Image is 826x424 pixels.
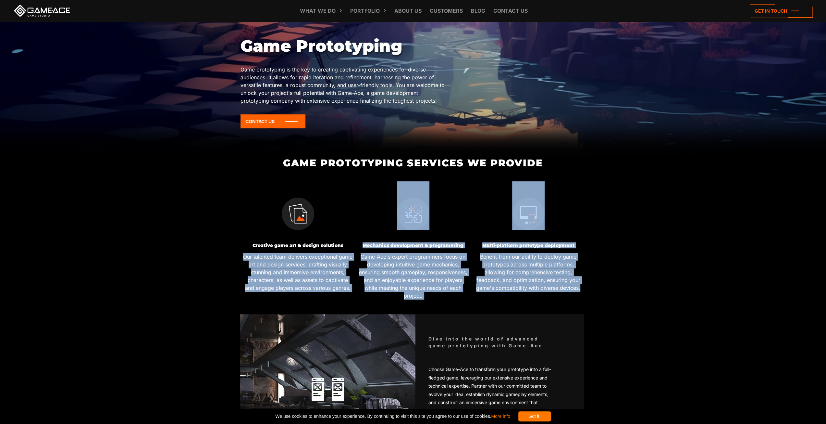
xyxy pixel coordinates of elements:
[428,335,555,349] div: Dive into the world of advanced game prototyping with Game-Ace
[750,4,813,18] a: Get in touch
[243,243,353,248] h3: Creative game art & design solutions
[512,198,545,230] img: Multi platform game development icons
[358,243,468,248] h3: Mechanics development & programming
[518,411,551,421] div: Got it!
[473,253,584,292] p: Benefit from our ability to deploy game prototypes across multiple platforms, allowing for compre...
[275,411,510,421] span: We use cookies to enhance your experience. By continuing to visit this site you agree to our use ...
[397,198,429,230] img: Mechanics development icon
[358,253,468,300] p: Game-Ace's expert programmers focus on developing intuitive game mechanics, ensuring smooth gamep...
[243,253,353,292] p: Our talented team delivers exceptional game art and design services, crafting visually stunning a...
[282,198,314,230] img: Game art icon
[240,158,586,168] h2: Game Prototyping Services We Provide
[312,373,344,405] img: https://game-ace.com/wp-content/uploads/2023/05/developing_a_game_from_a_prototype_icon.svg
[491,414,510,419] a: More info
[240,36,448,56] h1: Game Prototyping
[473,243,584,248] h3: Multi-platform prototype deployment
[240,114,305,128] a: Contact Us
[240,66,448,105] p: Game prototyping is the key to creating captivating experiences for diverse audiences. It allows ...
